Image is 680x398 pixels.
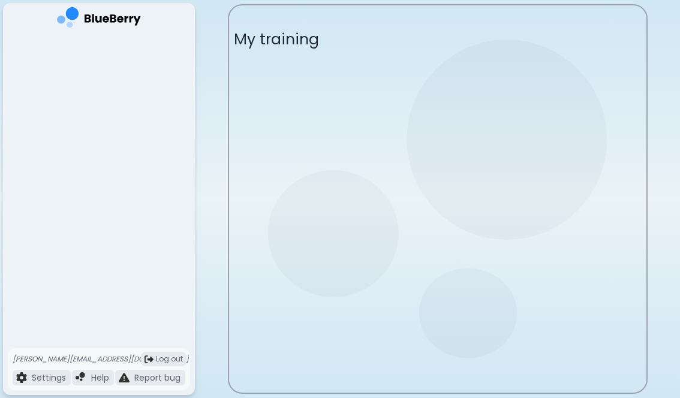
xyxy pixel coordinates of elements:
span: Log out [156,354,183,364]
img: file icon [76,372,86,383]
p: [PERSON_NAME][EMAIL_ADDRESS][DOMAIN_NAME] [13,354,189,364]
img: file icon [119,372,130,383]
img: company logo [57,7,141,32]
p: Settings [32,372,66,383]
p: My training [234,29,642,49]
img: logout [145,355,154,364]
p: Report bug [134,372,180,383]
img: file icon [16,372,27,383]
p: Help [91,372,109,383]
